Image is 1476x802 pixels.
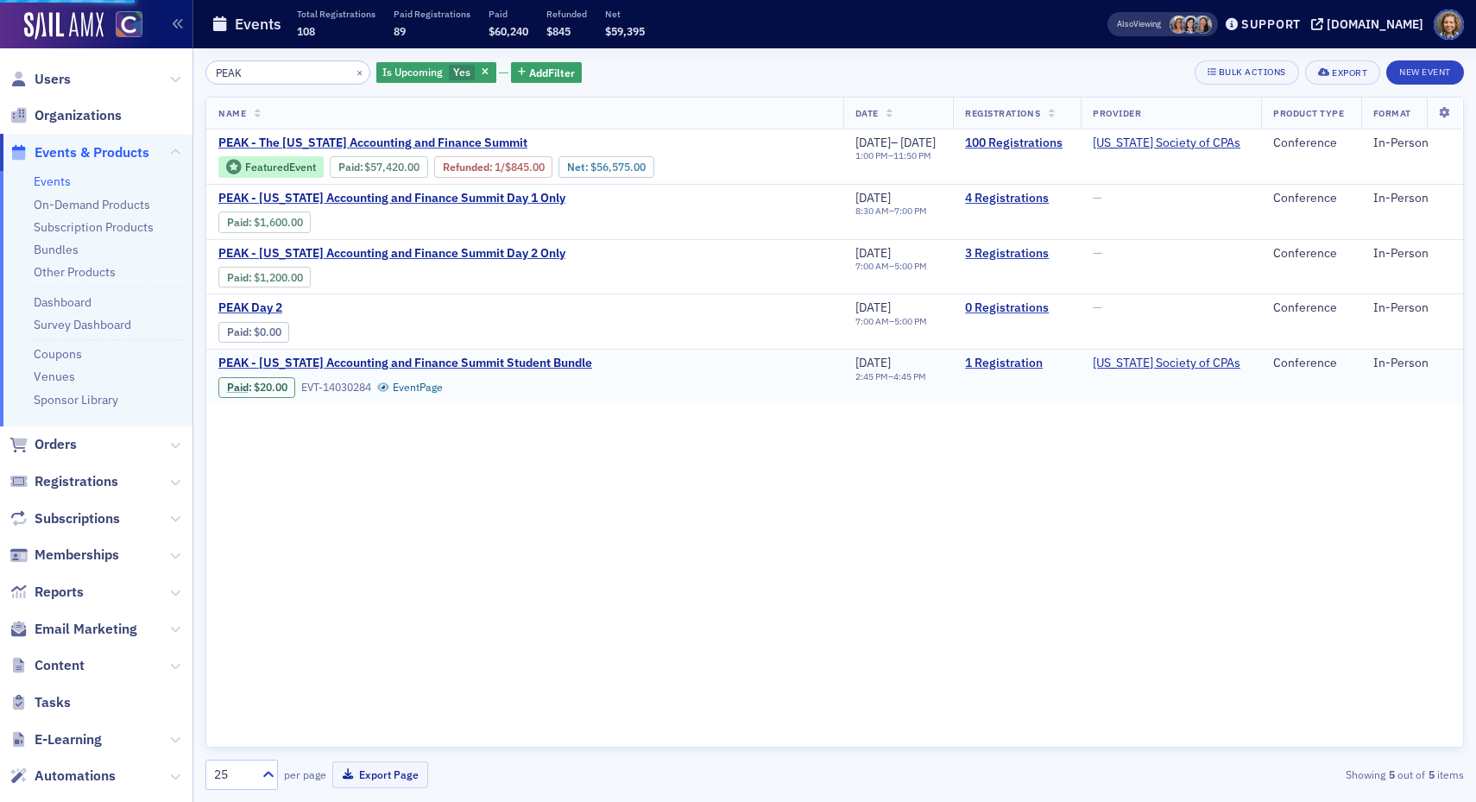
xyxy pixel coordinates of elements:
a: Refunded [443,161,489,174]
div: Support [1241,16,1301,32]
span: 108 [297,24,315,38]
div: Conference [1273,356,1349,371]
span: Memberships [35,546,119,565]
a: Paid [227,271,249,284]
div: Featured Event [245,162,316,172]
span: PEAK Day 2 [218,300,508,316]
span: [DATE] [855,300,891,315]
div: In-Person [1373,356,1451,371]
span: Registrations [35,472,118,491]
span: Yes [453,65,470,79]
span: PEAK - Colorado Accounting and Finance Summit Day 1 Only [218,191,565,206]
div: In-Person [1373,300,1451,316]
span: : [338,161,365,174]
a: New Event [1386,63,1464,79]
span: — [1093,190,1102,205]
span: [DATE] [855,245,891,261]
a: Subscriptions [9,509,120,528]
div: Conference [1273,246,1349,262]
span: 89 [394,24,406,38]
a: Subscription Products [34,219,154,235]
button: Export [1305,60,1380,85]
div: Conference [1273,300,1349,316]
div: Showing out of items [1057,767,1464,782]
div: Paid: 2 - $2000 [218,377,295,398]
span: [DATE] [855,190,891,205]
span: $0.00 [254,325,281,338]
span: Format [1373,107,1411,119]
div: Also [1117,18,1133,29]
a: Other Products [34,264,116,280]
p: Paid Registrations [394,8,470,20]
time: 1:00 PM [855,149,888,161]
time: 7:00 PM [894,205,927,217]
time: 7:00 AM [855,260,889,272]
div: Paid: 8 - $160000 [218,212,311,232]
span: Email Marketing [35,620,137,639]
span: Organizations [35,106,122,125]
div: EVT-14030284 [301,381,371,394]
div: In-Person [1373,191,1451,206]
p: Net [605,8,645,20]
span: Add Filter [529,65,575,80]
div: – [855,150,937,161]
span: $20.00 [254,381,287,394]
span: Name [218,107,246,119]
span: : [227,325,254,338]
time: 5:00 PM [894,260,927,272]
img: SailAMX [116,11,142,38]
a: On-Demand Products [34,197,150,212]
label: per page [284,767,326,782]
time: 4:45 PM [893,370,926,382]
div: – [855,316,927,327]
div: Paid: 148 - $5742000 [330,156,428,177]
span: $1,200.00 [254,271,303,284]
h1: Events [235,14,281,35]
a: 1 Registration [965,356,1069,371]
p: Paid [489,8,528,20]
span: : [227,271,254,284]
div: Featured Event [218,156,324,178]
div: Net: $5657500 [558,156,653,177]
span: : [443,161,495,174]
span: $1,600.00 [254,216,303,229]
time: 11:50 PM [893,149,931,161]
div: Paid: 0 - $0 [218,322,289,343]
button: Bulk Actions [1195,60,1299,85]
span: — [1093,300,1102,315]
span: Net : [567,161,590,174]
a: Reports [9,583,84,602]
a: Paid [227,216,249,229]
span: $60,240 [489,24,528,38]
a: Venues [34,369,75,384]
span: Provider [1093,107,1141,119]
span: Product Type [1273,107,1344,119]
span: Automations [35,767,116,786]
div: Conference [1273,191,1349,206]
span: [DATE] [855,355,891,370]
span: $845.00 [505,161,545,174]
span: Reports [35,583,84,602]
time: 7:00 AM [855,315,889,327]
a: PEAK - The [US_STATE] Accounting and Finance Summit [218,136,801,151]
a: PEAK - [US_STATE] Accounting and Finance Summit Student Bundle [218,356,592,371]
span: — [1093,245,1102,261]
strong: 5 [1385,767,1397,782]
button: AddFilter [511,62,582,84]
img: SailAMX [24,12,104,40]
a: Paid [227,325,249,338]
a: Coupons [34,346,82,362]
div: In-Person [1373,136,1451,151]
a: Paid [227,381,249,394]
div: In-Person [1373,246,1451,262]
a: Survey Dashboard [34,317,131,332]
div: Conference [1273,136,1349,151]
span: Cheryl Moss [1170,16,1188,34]
span: Tasks [35,693,71,712]
div: Yes [376,62,496,84]
div: – [855,261,927,272]
span: Colorado Society of CPAs [1093,136,1240,151]
a: E-Learning [9,730,102,749]
a: [US_STATE] Society of CPAs [1093,356,1240,371]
